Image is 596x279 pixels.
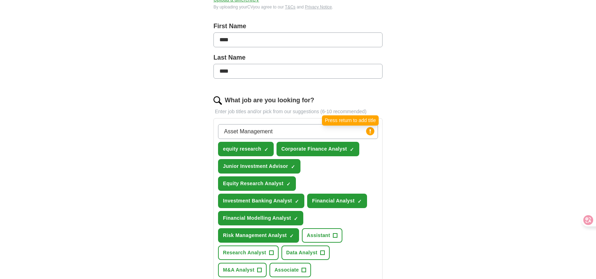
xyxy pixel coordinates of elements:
[294,216,298,222] span: ✓
[223,145,261,153] span: equity research
[281,145,347,153] span: Corporate Finance Analyst
[223,232,287,239] span: Risk Management Analyst
[218,245,279,260] button: Research Analyst
[213,96,222,105] img: search.png
[350,147,354,152] span: ✓
[218,142,274,156] button: equity research✓
[225,96,314,105] label: What job are you looking for?
[285,5,296,10] a: T&Cs
[213,53,383,62] label: Last Name
[213,108,383,115] p: Enter job titles and/or pick from our suggestions (6-10 recommended)
[218,211,303,225] button: Financial Modelling Analyst✓
[213,22,383,31] label: First Name
[218,176,296,191] button: Equity Research Analyst✓
[286,249,318,256] span: Data Analyst
[269,263,311,277] button: Associate
[223,163,288,170] span: Junior Investment Advisor
[358,199,362,204] span: ✓
[322,115,379,126] div: Press return to add title
[218,159,300,174] button: Junior Investment Advisor✓
[218,124,378,139] input: Type a job title and press enter
[307,194,367,208] button: Financial Analyst✓
[264,147,268,152] span: ✓
[213,4,383,10] div: By uploading your CV you agree to our and .
[295,199,299,204] span: ✓
[286,181,291,187] span: ✓
[281,245,330,260] button: Data Analyst
[223,197,292,205] span: Investment Banking Analyst
[277,142,359,156] button: Corporate Finance Analyst✓
[223,266,254,274] span: M&A Analyst
[302,228,342,243] button: Assistant
[307,232,330,239] span: Assistant
[274,266,299,274] span: Associate
[312,197,355,205] span: Financial Analyst
[223,214,291,222] span: Financial Modelling Analyst
[218,228,299,243] button: Risk Management Analyst✓
[218,263,267,277] button: M&A Analyst
[305,5,332,10] a: Privacy Notice
[291,164,295,170] span: ✓
[223,249,266,256] span: Research Analyst
[223,180,284,187] span: Equity Research Analyst
[290,233,294,239] span: ✓
[218,194,304,208] button: Investment Banking Analyst✓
